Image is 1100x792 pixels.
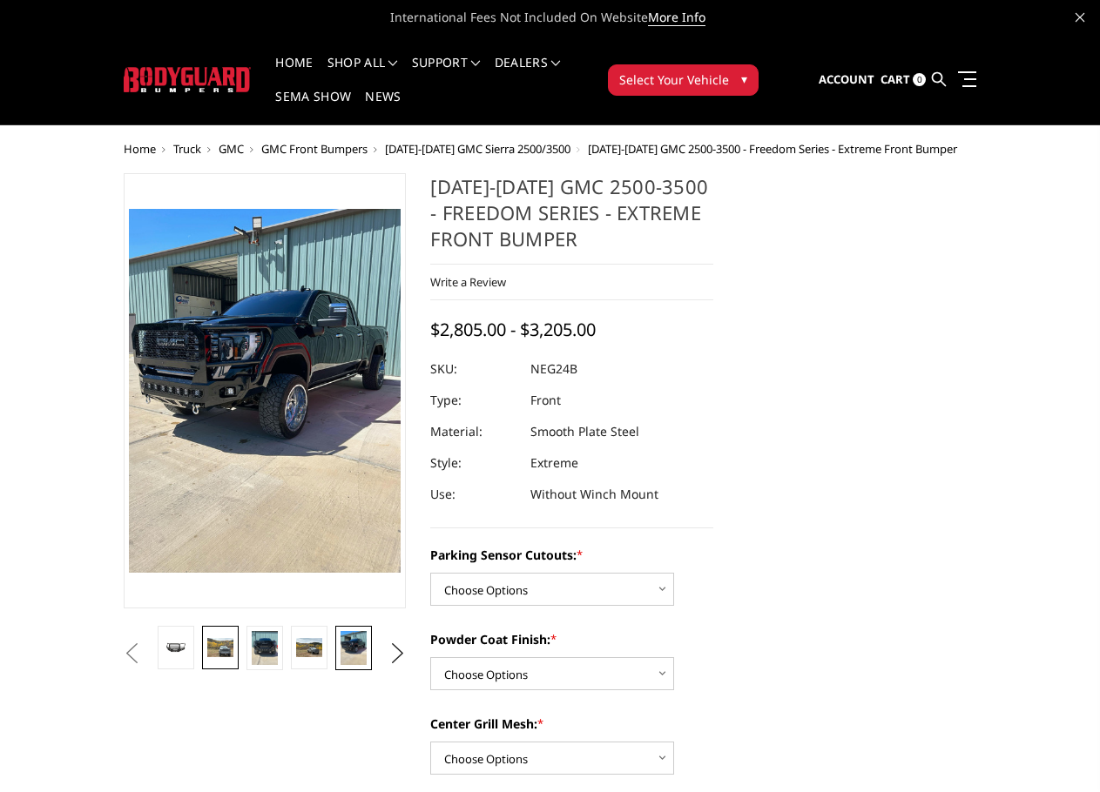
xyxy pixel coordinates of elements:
span: [DATE]-[DATE] GMC 2500-3500 - Freedom Series - Extreme Front Bumper [588,141,957,157]
span: 0 [913,73,926,86]
img: 2024-2025 GMC 2500-3500 - Freedom Series - Extreme Front Bumper [207,638,233,657]
label: Center Grill Mesh: [430,715,713,733]
img: 2024-2025 GMC 2500-3500 - Freedom Series - Extreme Front Bumper [341,631,366,665]
a: Home [124,141,156,157]
a: Account [819,57,874,104]
span: $2,805.00 - $3,205.00 [430,318,596,341]
a: 2024-2025 GMC 2500-3500 - Freedom Series - Extreme Front Bumper [124,173,407,608]
dt: Type: [430,385,517,416]
button: Select Your Vehicle [608,64,759,96]
span: Account [819,71,874,87]
span: Select Your Vehicle [619,70,729,89]
a: GMC Front Bumpers [261,141,368,157]
dt: SKU: [430,353,517,385]
dd: NEG24B [530,353,577,385]
dt: Style: [430,447,517,479]
a: Dealers [495,57,561,91]
a: Support [412,57,481,91]
dt: Use: [430,479,517,510]
img: BODYGUARD BUMPERS [124,67,252,92]
button: Previous [119,641,145,667]
a: Home [275,57,313,91]
label: Parking Sensor Cutouts: [430,546,713,564]
a: More Info [648,9,705,26]
dd: Front [530,385,561,416]
img: 2024-2025 GMC 2500-3500 - Freedom Series - Extreme Front Bumper [252,631,277,665]
dd: Without Winch Mount [530,479,658,510]
a: Write a Review [430,274,506,290]
a: News [365,91,401,124]
h1: [DATE]-[DATE] GMC 2500-3500 - Freedom Series - Extreme Front Bumper [430,173,713,265]
a: [DATE]-[DATE] GMC Sierra 2500/3500 [385,141,570,157]
a: shop all [327,57,398,91]
button: Next [384,641,410,667]
a: Cart 0 [881,57,926,104]
img: 2024-2025 GMC 2500-3500 - Freedom Series - Extreme Front Bumper [296,638,321,657]
span: Cart [881,71,910,87]
label: Powder Coat Finish: [430,630,713,648]
a: GMC [219,141,244,157]
dt: Material: [430,416,517,447]
dd: Extreme [530,447,578,479]
span: ▾ [741,70,747,88]
dd: Smooth Plate Steel [530,416,639,447]
a: Truck [173,141,201,157]
a: SEMA Show [275,91,351,124]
